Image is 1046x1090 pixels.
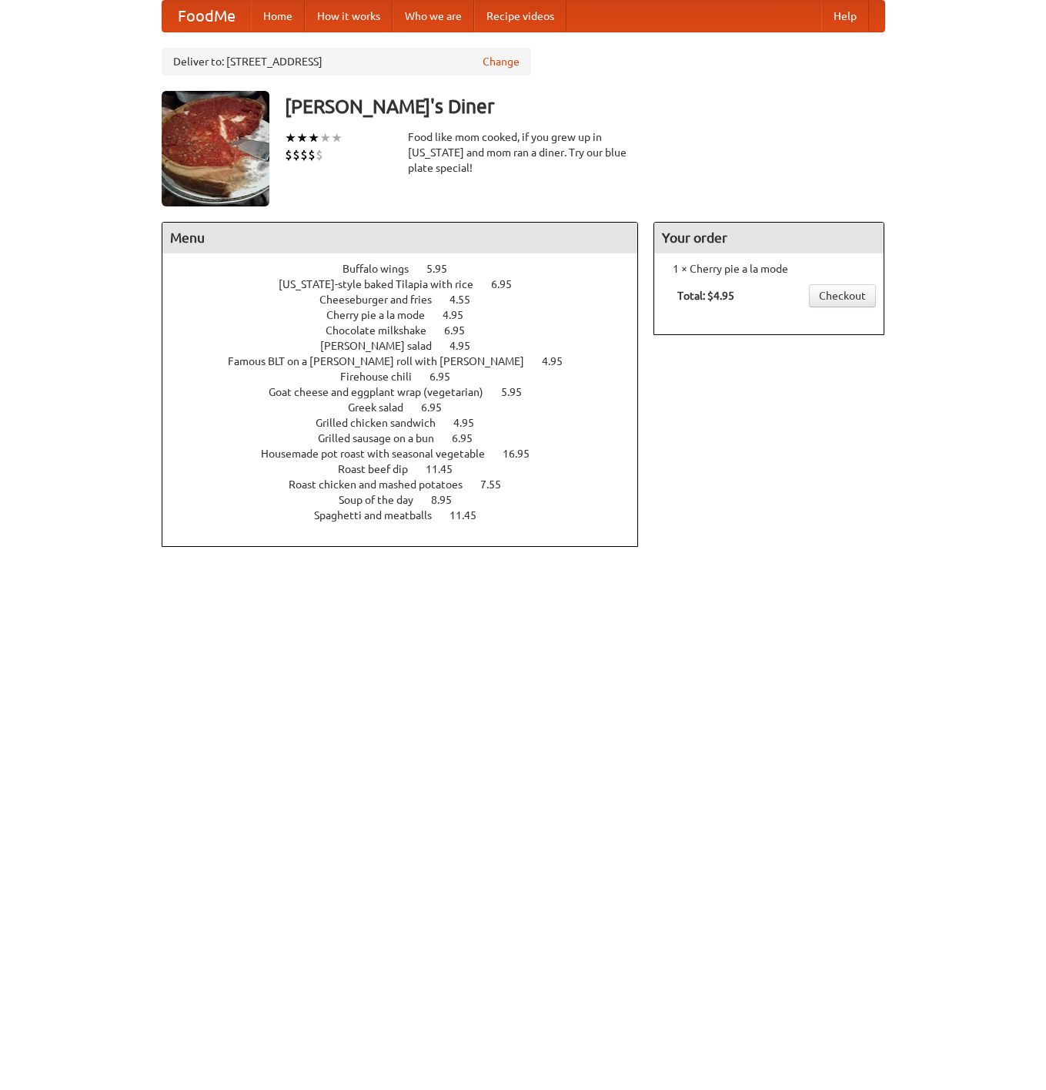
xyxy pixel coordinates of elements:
[319,129,331,146] li: ★
[319,293,447,306] span: Cheeseburger and fries
[343,263,476,275] a: Buffalo wings 5.95
[251,1,305,32] a: Home
[314,509,505,522] a: Spaghetti and meatballs 11.45
[662,261,876,277] li: 1 × Cherry pie a la mode
[162,48,531,75] div: Deliver to: [STREET_ADDRESS]
[320,340,499,352] a: [PERSON_NAME] salad 4.95
[279,278,489,290] span: [US_STATE]-style baked Tilapia with rice
[285,146,292,163] li: $
[348,401,470,414] a: Greek salad 6.95
[316,417,451,429] span: Grilled chicken sandwich
[449,293,486,306] span: 4.55
[326,324,442,337] span: Chocolate milkshake
[393,1,474,32] a: Who we are
[809,284,876,307] a: Checkout
[326,309,440,321] span: Cherry pie a la mode
[480,478,516,491] span: 7.55
[348,401,419,414] span: Greek salad
[340,371,427,383] span: Firehouse chili
[308,146,316,163] li: $
[483,54,520,69] a: Change
[228,355,591,367] a: Famous BLT on a [PERSON_NAME] roll with [PERSON_NAME] 4.95
[285,129,296,146] li: ★
[654,223,884,253] h4: Your order
[339,494,480,506] a: Soup of the day 8.95
[300,146,308,163] li: $
[289,478,478,491] span: Roast chicken and mashed potatoes
[308,129,319,146] li: ★
[431,494,467,506] span: 8.95
[318,432,501,444] a: Grilled sausage on a bun 6.95
[228,355,540,367] span: Famous BLT on a [PERSON_NAME] roll with [PERSON_NAME]
[162,91,269,206] img: angular.jpg
[305,1,393,32] a: How it works
[338,463,423,475] span: Roast beef dip
[443,309,479,321] span: 4.95
[429,371,466,383] span: 6.95
[269,386,550,398] a: Goat cheese and eggplant wrap (vegetarian) 5.95
[326,309,492,321] a: Cherry pie a la mode 4.95
[426,463,468,475] span: 11.45
[444,324,480,337] span: 6.95
[449,509,492,522] span: 11.45
[261,448,500,460] span: Housemade pot roast with seasonal vegetable
[542,355,578,367] span: 4.95
[316,417,503,429] a: Grilled chicken sandwich 4.95
[289,478,530,491] a: Roast chicken and mashed potatoes 7.55
[314,509,447,522] span: Spaghetti and meatballs
[338,463,481,475] a: Roast beef dip 11.45
[821,1,869,32] a: Help
[162,1,251,32] a: FoodMe
[491,278,527,290] span: 6.95
[318,432,449,444] span: Grilled sausage on a bun
[474,1,566,32] a: Recipe videos
[319,293,499,306] a: Cheeseburger and fries 4.55
[320,340,447,352] span: [PERSON_NAME] salad
[331,129,343,146] li: ★
[296,129,308,146] li: ★
[292,146,300,163] li: $
[316,146,323,163] li: $
[408,129,639,176] div: Food like mom cooked, if you grew up in [US_STATE] and mom ran a diner. Try our blue plate special!
[677,290,734,302] b: Total: $4.95
[453,417,490,429] span: 4.95
[503,448,545,460] span: 16.95
[339,494,429,506] span: Soup of the day
[426,263,463,275] span: 5.95
[279,278,540,290] a: [US_STATE]-style baked Tilapia with rice 6.95
[326,324,493,337] a: Chocolate milkshake 6.95
[421,401,457,414] span: 6.95
[285,91,885,122] h3: [PERSON_NAME]'s Diner
[449,340,486,352] span: 4.95
[162,223,638,253] h4: Menu
[269,386,499,398] span: Goat cheese and eggplant wrap (vegetarian)
[261,448,558,460] a: Housemade pot roast with seasonal vegetable 16.95
[501,386,537,398] span: 5.95
[340,371,479,383] a: Firehouse chili 6.95
[452,432,488,444] span: 6.95
[343,263,424,275] span: Buffalo wings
